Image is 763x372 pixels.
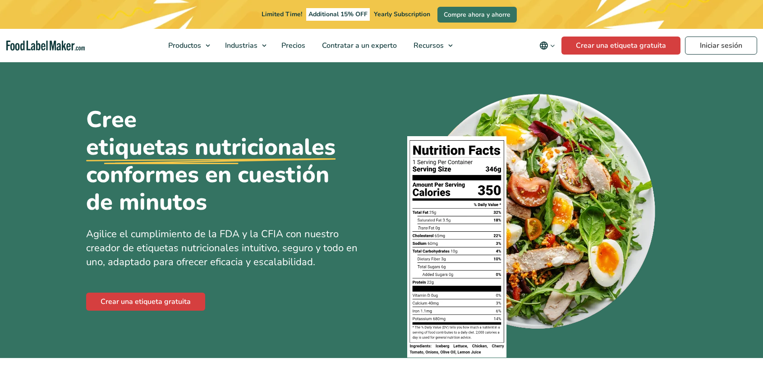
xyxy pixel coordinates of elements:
[86,106,357,216] h1: Cree conformes en cuestión de minutos
[160,29,215,62] a: Productos
[86,293,205,311] a: Crear una etiqueta gratuita
[262,10,302,18] span: Limited Time!
[165,41,202,51] span: Productos
[279,41,306,51] span: Precios
[685,37,757,55] a: Iniciar sesión
[533,37,561,55] button: Change language
[314,29,403,62] a: Contratar a un experto
[217,29,271,62] a: Industrias
[6,41,85,51] a: Food Label Maker homepage
[561,37,680,55] a: Crear una etiqueta gratuita
[411,41,445,51] span: Recursos
[306,8,370,21] span: Additional 15% OFF
[319,41,398,51] span: Contratar a un experto
[273,29,312,62] a: Precios
[407,88,658,358] img: Un plato de comida con una etiqueta de información nutricional encima.
[437,7,517,23] a: Compre ahora y ahorre
[405,29,457,62] a: Recursos
[86,134,336,161] u: etiquetas nutricionales
[374,10,430,18] span: Yearly Subscription
[86,227,358,269] span: Agilice el cumplimiento de la FDA y la CFIA con nuestro creador de etiquetas nutricionales intuit...
[222,41,258,51] span: Industrias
